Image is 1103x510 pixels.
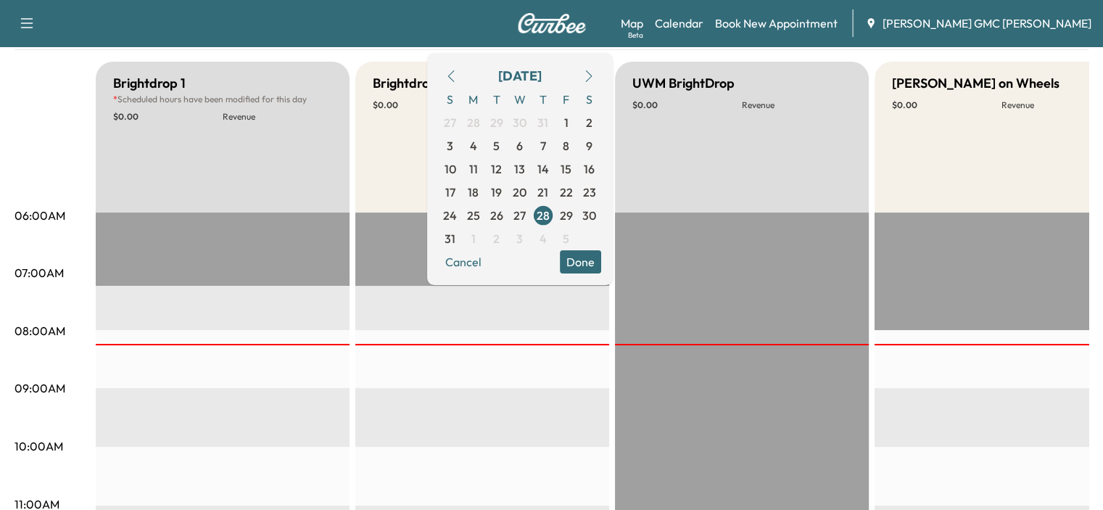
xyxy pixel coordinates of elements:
p: 10:00AM [15,437,63,455]
span: 28 [467,114,480,131]
span: 20 [513,184,526,201]
span: M [462,88,485,111]
span: 12 [491,160,502,178]
span: 3 [447,137,453,155]
span: 7 [540,137,546,155]
span: 25 [467,207,480,224]
span: 5 [493,137,500,155]
h5: Brightdrop 1 [113,73,186,94]
p: $ 0.00 [113,111,223,123]
span: 18 [468,184,479,201]
p: Revenue [223,111,332,123]
span: 9 [586,137,592,155]
h5: Brightdrop 2 [373,73,447,94]
span: 4 [470,137,477,155]
a: Calendar [655,15,703,32]
p: Revenue [742,99,851,111]
img: Curbee Logo [517,13,587,33]
span: 28 [537,207,550,224]
h5: [PERSON_NAME] on Wheels [892,73,1059,94]
p: 09:00AM [15,379,65,397]
span: 23 [583,184,596,201]
span: 2 [493,230,500,247]
span: 6 [516,137,523,155]
span: 22 [560,184,573,201]
span: T [485,88,508,111]
button: Done [560,250,601,273]
span: 24 [443,207,457,224]
span: 15 [561,160,571,178]
button: Cancel [439,250,488,273]
a: Book New Appointment [715,15,838,32]
span: 29 [490,114,503,131]
span: 1 [471,230,476,247]
span: 27 [444,114,456,131]
span: S [439,88,462,111]
p: 08:00AM [15,322,65,340]
span: 31 [445,230,455,247]
span: [PERSON_NAME] GMC [PERSON_NAME] [883,15,1091,32]
p: $ 0.00 [892,99,1001,111]
span: 14 [537,160,549,178]
span: S [578,88,601,111]
span: T [532,88,555,111]
p: 07:00AM [15,264,64,281]
span: 8 [563,137,569,155]
h5: UWM BrightDrop [632,73,735,94]
p: Scheduled hours have been modified for this day [113,94,332,105]
span: 4 [540,230,547,247]
span: 26 [490,207,503,224]
div: [DATE] [498,66,542,86]
span: 5 [563,230,569,247]
span: 27 [513,207,526,224]
span: F [555,88,578,111]
p: 06:00AM [15,207,65,224]
span: 30 [582,207,596,224]
span: 2 [586,114,592,131]
div: Beta [628,30,643,41]
a: MapBeta [621,15,643,32]
span: 11 [469,160,478,178]
span: 13 [514,160,525,178]
span: 21 [537,184,548,201]
span: 1 [564,114,569,131]
span: W [508,88,532,111]
span: 17 [445,184,455,201]
span: 19 [491,184,502,201]
span: 31 [537,114,548,131]
span: 3 [516,230,523,247]
span: 29 [560,207,573,224]
p: $ 0.00 [632,99,742,111]
span: 16 [584,160,595,178]
span: 30 [513,114,526,131]
span: 10 [445,160,456,178]
p: $ 0.00 [373,99,482,111]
